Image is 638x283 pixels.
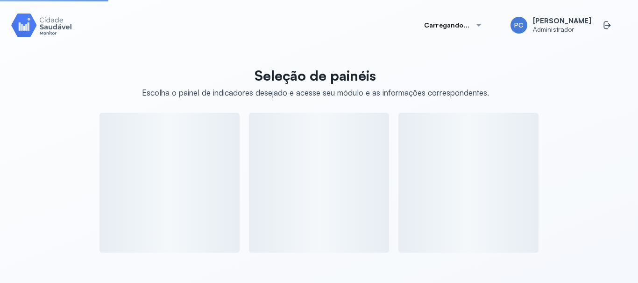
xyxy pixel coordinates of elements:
span: PC [514,21,523,29]
p: Seleção de painéis [142,67,489,84]
button: Carregando... [413,16,494,35]
span: Administrador [533,26,591,34]
span: [PERSON_NAME] [533,17,591,26]
img: Logotipo do produto Monitor [11,12,72,38]
div: Escolha o painel de indicadores desejado e acesse seu módulo e as informações correspondentes. [142,88,489,97]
